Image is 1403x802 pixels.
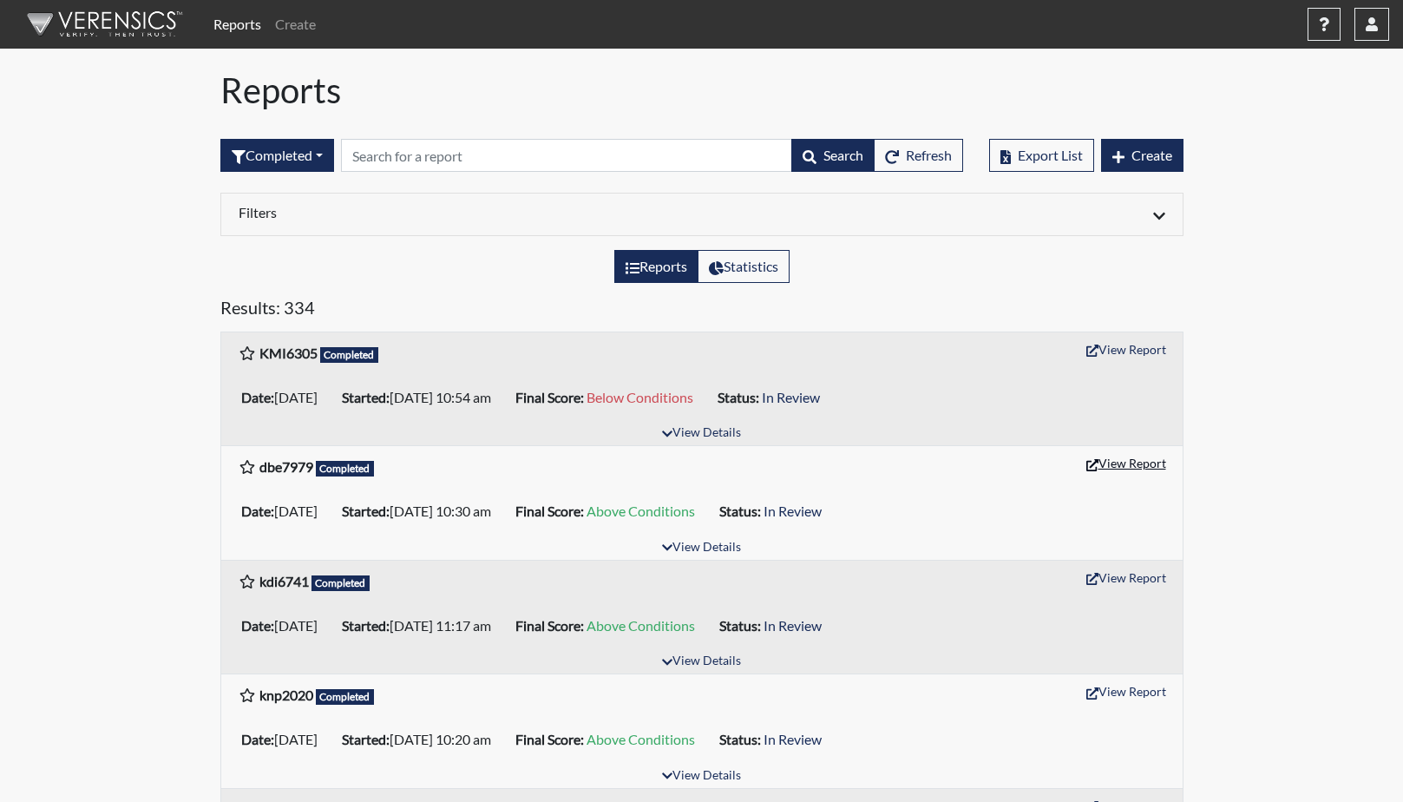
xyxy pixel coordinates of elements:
[342,503,390,519] b: Started:
[654,650,749,674] button: View Details
[587,503,695,519] span: Above Conditions
[335,497,508,525] li: [DATE] 10:30 am
[259,687,313,703] b: knp2020
[234,612,335,640] li: [DATE]
[587,731,695,747] span: Above Conditions
[762,389,820,405] span: In Review
[335,612,508,640] li: [DATE] 11:17 am
[718,389,759,405] b: Status:
[341,139,792,172] input: Search by Registration ID, Interview Number, or Investigation Name.
[874,139,963,172] button: Refresh
[1078,336,1174,363] button: View Report
[259,573,309,589] b: kdi6741
[1101,139,1183,172] button: Create
[207,7,268,42] a: Reports
[823,147,863,163] span: Search
[226,204,1178,225] div: Click to expand/collapse filters
[241,617,274,634] b: Date:
[1078,678,1174,705] button: View Report
[764,731,822,747] span: In Review
[268,7,323,42] a: Create
[320,347,379,363] span: Completed
[764,503,822,519] span: In Review
[587,389,693,405] span: Below Conditions
[241,731,274,747] b: Date:
[335,384,508,411] li: [DATE] 10:54 am
[654,765,749,788] button: View Details
[335,726,508,753] li: [DATE] 10:20 am
[587,617,695,634] span: Above Conditions
[259,458,313,475] b: dbe7979
[316,689,375,705] span: Completed
[241,389,274,405] b: Date:
[698,250,790,283] label: View statistics about completed interviews
[791,139,875,172] button: Search
[719,503,761,519] b: Status:
[220,69,1183,111] h1: Reports
[342,389,390,405] b: Started:
[1018,147,1083,163] span: Export List
[719,617,761,634] b: Status:
[515,731,584,747] b: Final Score:
[989,139,1094,172] button: Export List
[1078,564,1174,591] button: View Report
[906,147,952,163] span: Refresh
[234,726,335,753] li: [DATE]
[1078,450,1174,477] button: View Report
[342,731,390,747] b: Started:
[654,422,749,445] button: View Details
[234,497,335,525] li: [DATE]
[241,503,274,519] b: Date:
[259,345,318,361] b: KMI6305
[220,139,334,172] button: Completed
[764,617,822,634] span: In Review
[311,575,370,591] span: Completed
[654,536,749,560] button: View Details
[614,250,698,283] label: View the list of reports
[239,204,689,220] h6: Filters
[234,384,335,411] li: [DATE]
[1131,147,1172,163] span: Create
[719,731,761,747] b: Status:
[515,503,584,519] b: Final Score:
[316,461,375,477] span: Completed
[220,297,1183,325] h5: Results: 334
[515,389,584,405] b: Final Score:
[515,617,584,634] b: Final Score:
[220,139,334,172] div: Filter by interview status
[342,617,390,634] b: Started:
